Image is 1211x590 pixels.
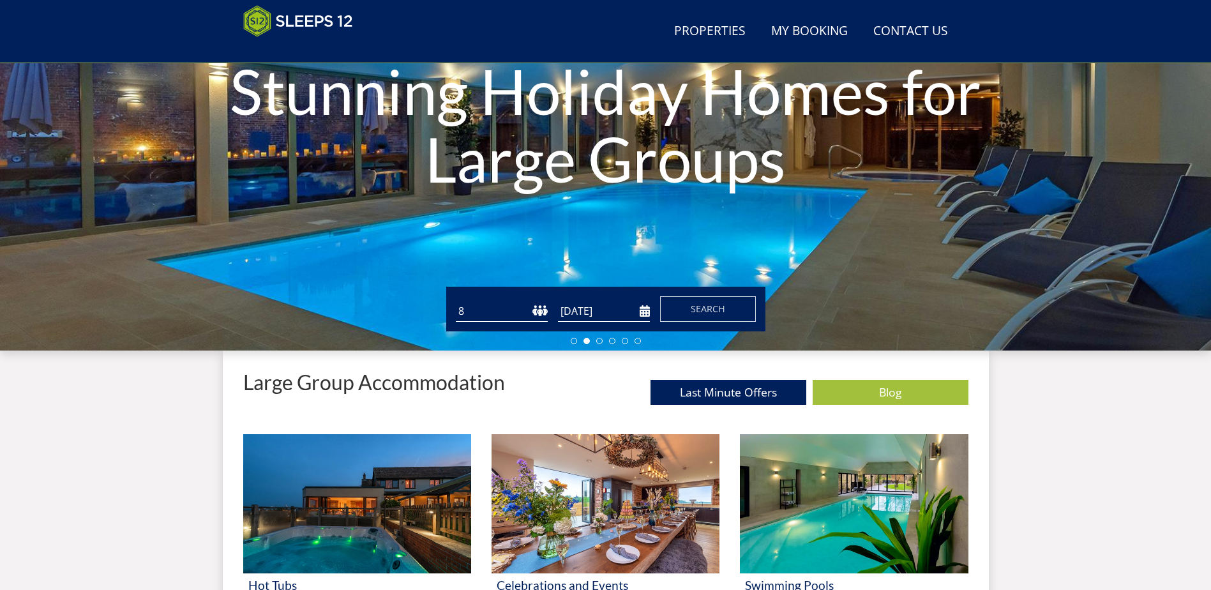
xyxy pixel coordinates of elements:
img: 'Swimming Pools' - Large Group Accommodation Holiday Ideas [740,434,968,573]
img: 'Celebrations and Events' - Large Group Accommodation Holiday Ideas [492,434,719,573]
iframe: Customer reviews powered by Trustpilot [237,45,371,56]
img: Sleeps 12 [243,5,353,37]
input: Arrival Date [558,301,650,322]
p: Large Group Accommodation [243,371,505,393]
a: Contact Us [868,17,953,46]
a: Blog [813,380,968,405]
span: Search [691,303,725,315]
a: My Booking [766,17,853,46]
h1: Stunning Holiday Homes for Large Groups [182,32,1030,218]
a: Last Minute Offers [651,380,806,405]
button: Search [660,296,756,322]
a: Properties [669,17,751,46]
img: 'Hot Tubs' - Large Group Accommodation Holiday Ideas [243,434,471,573]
